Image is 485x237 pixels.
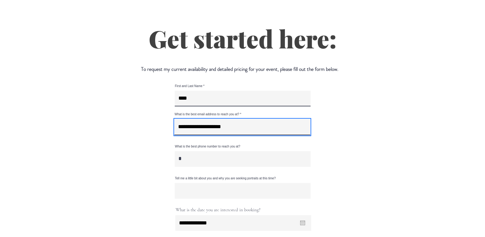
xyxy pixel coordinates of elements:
[141,65,338,73] span: To request my current availability and detailed pricing for your event, please fill out the form ...
[456,208,485,237] iframe: Wix Chat
[175,85,311,88] label: First and Last Name
[149,22,337,55] span: Get started here:
[175,145,311,148] label: What is the best phone number to reach you at?
[175,208,311,212] label: What is the date you are interested in booking?
[174,113,310,116] label: What is the best email address to reach you at?
[300,220,305,225] button: Open calendar
[175,177,311,180] label: Tell me a little bit about you and why you are seeking portraits at this time?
